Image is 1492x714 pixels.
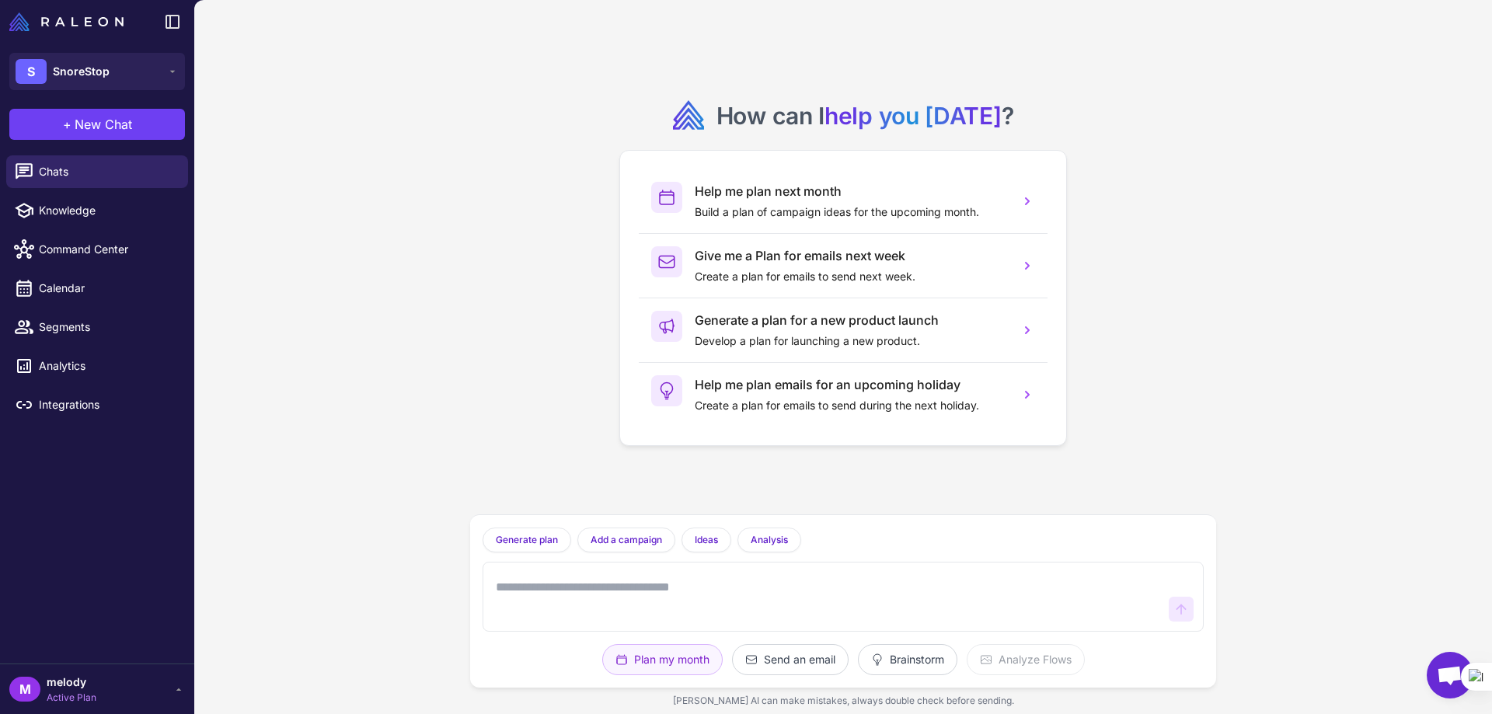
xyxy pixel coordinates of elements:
button: Brainstorm [858,644,957,675]
span: Ideas [695,533,718,547]
a: Analytics [6,350,188,382]
button: Generate plan [483,528,571,552]
button: Add a campaign [577,528,675,552]
a: Command Center [6,233,188,266]
span: Segments [39,319,176,336]
a: Segments [6,311,188,343]
span: + [63,115,71,134]
h3: Help me plan emails for an upcoming holiday [695,375,1007,394]
span: Calendar [39,280,176,297]
a: Integrations [6,388,188,421]
span: Analytics [39,357,176,374]
span: Generate plan [496,533,558,547]
button: +New Chat [9,109,185,140]
div: [PERSON_NAME] AI can make mistakes, always double check before sending. [470,688,1216,714]
button: Send an email [732,644,849,675]
span: melody [47,674,96,691]
h2: How can I ? [716,100,1014,131]
span: help you [DATE] [824,102,1002,130]
span: Integrations [39,396,176,413]
h3: Give me a Plan for emails next week [695,246,1007,265]
span: Chats [39,163,176,180]
span: New Chat [75,115,132,134]
a: Open chat [1427,652,1473,698]
h3: Help me plan next month [695,182,1007,200]
p: Create a plan for emails to send during the next holiday. [695,397,1007,414]
a: Knowledge [6,194,188,227]
span: Analysis [751,533,788,547]
span: SnoreStop [53,63,110,80]
div: M [9,677,40,702]
h3: Generate a plan for a new product launch [695,311,1007,329]
a: Chats [6,155,188,188]
p: Create a plan for emails to send next week. [695,268,1007,285]
p: Build a plan of campaign ideas for the upcoming month. [695,204,1007,221]
p: Develop a plan for launching a new product. [695,333,1007,350]
button: Analyze Flows [967,644,1085,675]
span: Active Plan [47,691,96,705]
button: Ideas [682,528,731,552]
button: SSnoreStop [9,53,185,90]
a: Calendar [6,272,188,305]
span: Add a campaign [591,533,662,547]
div: S [16,59,47,84]
img: Raleon Logo [9,12,124,31]
button: Plan my month [602,644,723,675]
button: Analysis [737,528,801,552]
span: Knowledge [39,202,176,219]
span: Command Center [39,241,176,258]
